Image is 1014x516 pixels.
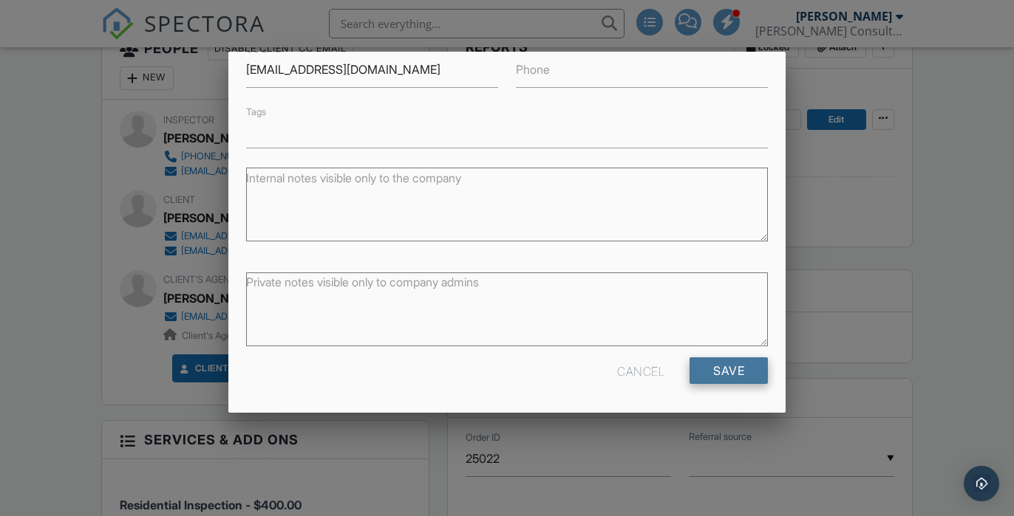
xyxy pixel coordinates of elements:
[246,274,479,290] label: Private notes visible only to company admins
[690,357,768,384] input: Save
[246,106,266,117] label: Tags
[617,357,664,384] div: Cancel
[964,466,999,501] div: Open Intercom Messenger
[516,61,550,78] label: Phone
[246,43,285,56] label: CC Email
[246,170,461,186] label: Internal notes visible only to the company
